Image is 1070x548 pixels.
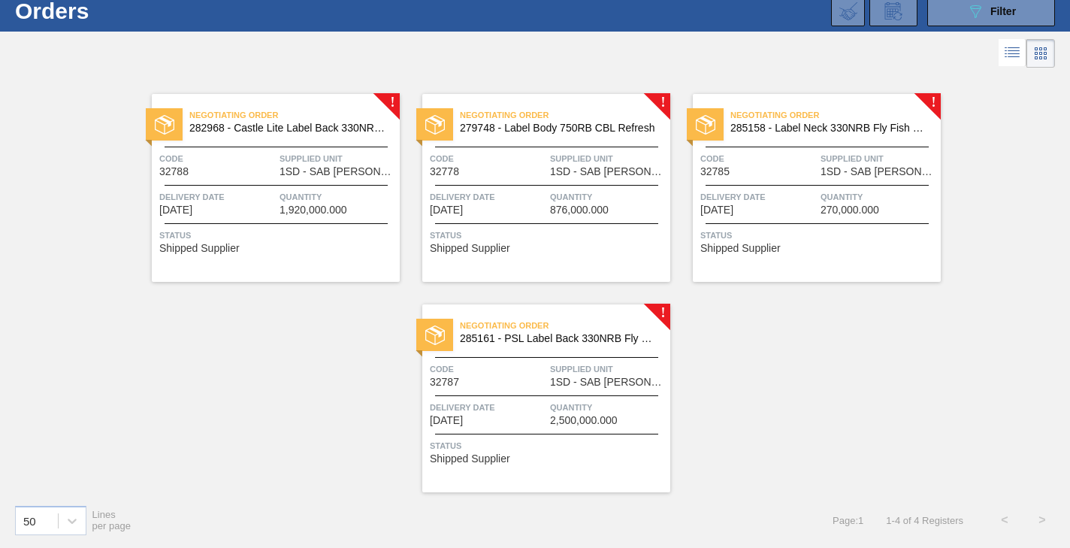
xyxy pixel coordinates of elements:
span: 1SD - SAB Rosslyn Brewery [550,377,666,388]
span: Quantity [280,189,396,204]
span: 10/10/2025 [700,204,733,216]
img: status [155,115,174,135]
span: 1,920,000.000 [280,204,347,216]
span: Negotiating Order [460,318,670,333]
span: Code [159,151,276,166]
span: Status [430,438,666,453]
a: !statusNegotiating Order282968 - Castle Lite Label Back 330NRB Booster 1Code32788Supplied Unit1SD... [129,94,400,282]
span: Code [430,362,546,377]
span: 10/10/2025 [159,204,192,216]
span: Supplied Unit [280,151,396,166]
span: 10/15/2025 [430,415,463,426]
span: 1 - 4 of 4 Registers [886,515,963,526]
span: Delivery Date [159,189,276,204]
a: !statusNegotiating Order279748 - Label Body 750RB CBL RefreshCode32778Supplied Unit1SD - SAB [PER... [400,94,670,282]
span: 1SD - SAB Rosslyn Brewery [550,166,666,177]
span: Negotiating Order [730,107,941,123]
span: Supplied Unit [550,362,666,377]
span: 32785 [700,166,730,177]
span: Status [430,228,666,243]
span: Supplied Unit [821,151,937,166]
span: 285158 - Label Neck 330NRB Fly Fish Lemon PU [730,123,929,134]
span: 2,500,000.000 [550,415,618,426]
span: Status [159,228,396,243]
span: Shipped Supplier [159,243,240,254]
span: 279748 - Label Body 750RB CBL Refresh [460,123,658,134]
span: Supplied Unit [550,151,666,166]
button: < [986,501,1023,539]
a: !statusNegotiating Order285161 - PSL Label Back 330NRB Fly Fish Lemon PUCode32787Supplied Unit1SD... [400,304,670,492]
span: Quantity [550,189,666,204]
span: Delivery Date [700,189,817,204]
span: 876,000.000 [550,204,609,216]
span: 32778 [430,166,459,177]
span: Status [700,228,937,243]
span: 282968 - Castle Lite Label Back 330NRB Booster 1 [189,123,388,134]
span: Negotiating Order [189,107,400,123]
span: 1SD - SAB Rosslyn Brewery [280,166,396,177]
div: List Vision [999,39,1026,68]
span: 1SD - SAB Rosslyn Brewery [821,166,937,177]
span: Lines per page [92,509,131,531]
span: Delivery Date [430,400,546,415]
div: Card Vision [1026,39,1055,68]
a: !statusNegotiating Order285158 - Label Neck 330NRB Fly Fish Lemon PUCode32785Supplied Unit1SD - S... [670,94,941,282]
span: Filter [990,5,1016,17]
img: status [425,115,445,135]
button: > [1023,501,1061,539]
span: Shipped Supplier [700,243,781,254]
h1: Orders [15,2,228,20]
div: 50 [23,514,36,527]
img: status [425,325,445,345]
span: 285161 - PSL Label Back 330NRB Fly Fish Lemon PU [460,333,658,344]
span: Negotiating Order [460,107,670,123]
span: Delivery Date [430,189,546,204]
span: Code [430,151,546,166]
span: 32788 [159,166,189,177]
span: 10/10/2025 [430,204,463,216]
span: Quantity [550,400,666,415]
span: 270,000.000 [821,204,879,216]
span: Shipped Supplier [430,453,510,465]
img: status [696,115,715,135]
span: 32787 [430,377,459,388]
span: Quantity [821,189,937,204]
span: Code [700,151,817,166]
span: Page : 1 [833,515,863,526]
span: Shipped Supplier [430,243,510,254]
